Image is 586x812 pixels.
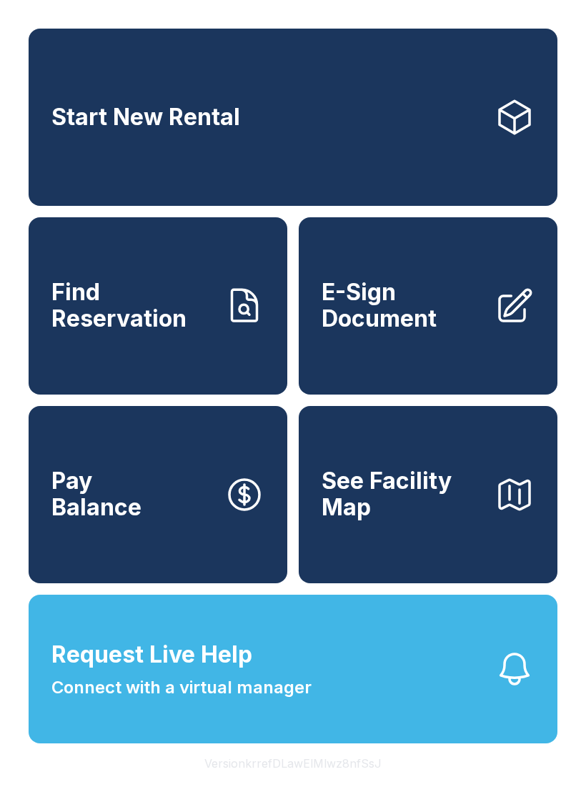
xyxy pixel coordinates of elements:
button: See Facility Map [299,406,557,583]
span: Start New Rental [51,104,240,131]
a: E-Sign Document [299,217,557,395]
span: Pay Balance [51,468,141,520]
button: Request Live HelpConnect with a virtual manager [29,595,557,743]
span: See Facility Map [322,468,483,520]
span: E-Sign Document [322,279,483,332]
a: Find Reservation [29,217,287,395]
button: PayBalance [29,406,287,583]
button: VersionkrrefDLawElMlwz8nfSsJ [193,743,393,783]
a: Start New Rental [29,29,557,206]
span: Connect with a virtual manager [51,675,312,700]
span: Find Reservation [51,279,213,332]
span: Request Live Help [51,638,252,672]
